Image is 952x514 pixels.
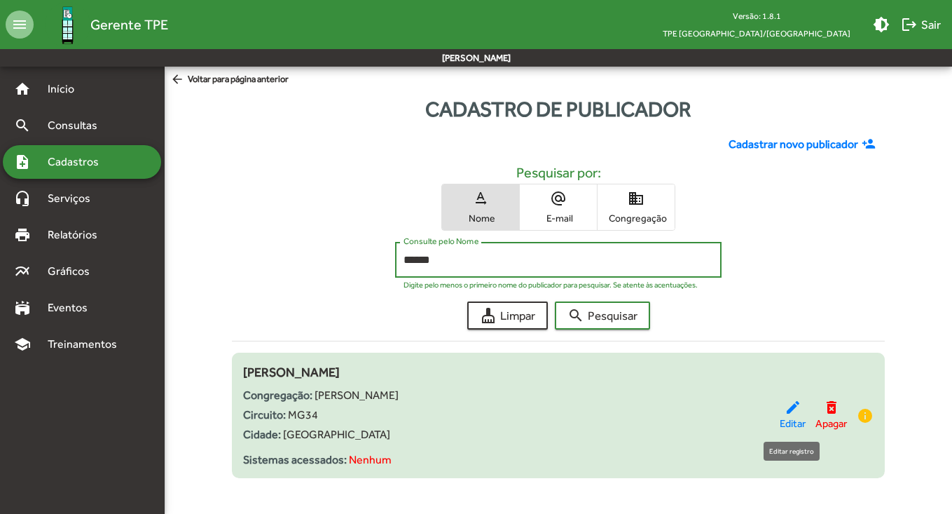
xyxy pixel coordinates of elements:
span: Gráficos [39,263,109,280]
span: [GEOGRAPHIC_DATA] [283,428,390,441]
mat-icon: info [857,407,874,424]
mat-icon: arrow_back [170,72,188,88]
div: Versão: 1.8.1 [651,7,862,25]
span: Cadastrar novo publicador [729,136,858,153]
mat-icon: delete_forever [823,399,840,416]
strong: Congregação: [243,388,312,402]
mat-icon: domain [628,190,644,207]
mat-icon: logout [901,16,918,33]
a: Gerente TPE [34,2,168,48]
mat-icon: search [567,307,584,324]
button: Pesquisar [555,302,650,330]
span: Relatórios [39,226,116,243]
mat-icon: menu [6,11,34,39]
div: Cadastro de publicador [165,93,952,125]
span: Sair [901,12,941,37]
span: Congregação [601,212,671,224]
span: Início [39,81,95,97]
span: Apagar [815,416,847,432]
span: TPE [GEOGRAPHIC_DATA]/[GEOGRAPHIC_DATA] [651,25,862,42]
strong: Circuito: [243,408,286,421]
span: Treinamentos [39,336,134,353]
span: Nenhum [349,453,392,466]
img: Logo [45,2,90,48]
span: Limpar [480,303,535,328]
button: Sair [895,12,946,37]
mat-icon: edit [785,399,801,416]
span: Editar [780,416,806,432]
mat-icon: home [14,81,31,97]
span: Consultas [39,117,116,134]
span: Eventos [39,299,106,316]
button: Congregação [598,184,675,230]
mat-icon: search [14,117,31,134]
button: Limpar [467,302,548,330]
mat-icon: stadium [14,299,31,316]
span: Cadastros [39,154,117,170]
span: [PERSON_NAME] [243,365,340,379]
mat-icon: headset_mic [14,190,31,207]
button: Nome [442,184,519,230]
span: Voltar para página anterior [170,72,289,88]
mat-icon: brightness_medium [873,16,890,33]
span: MG34 [288,408,318,421]
mat-icon: note_add [14,154,31,170]
button: E-mail [520,184,597,230]
strong: Sistemas acessados: [243,453,347,466]
mat-icon: alternate_email [550,190,567,207]
span: E-mail [523,212,593,224]
mat-icon: print [14,226,31,243]
mat-icon: text_rotation_none [472,190,489,207]
mat-icon: multiline_chart [14,263,31,280]
strong: Cidade: [243,428,281,441]
mat-icon: person_add [862,137,879,152]
mat-icon: school [14,336,31,353]
mat-hint: Digite pelo menos o primeiro nome do publicador para pesquisar. Se atente às acentuações. [403,280,698,289]
mat-icon: cleaning_services [480,307,497,324]
span: Nome [446,212,516,224]
span: [PERSON_NAME] [315,388,399,402]
span: Pesquisar [567,303,637,328]
span: Gerente TPE [90,13,168,36]
span: Serviços [39,190,109,207]
h5: Pesquisar por: [243,164,874,181]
